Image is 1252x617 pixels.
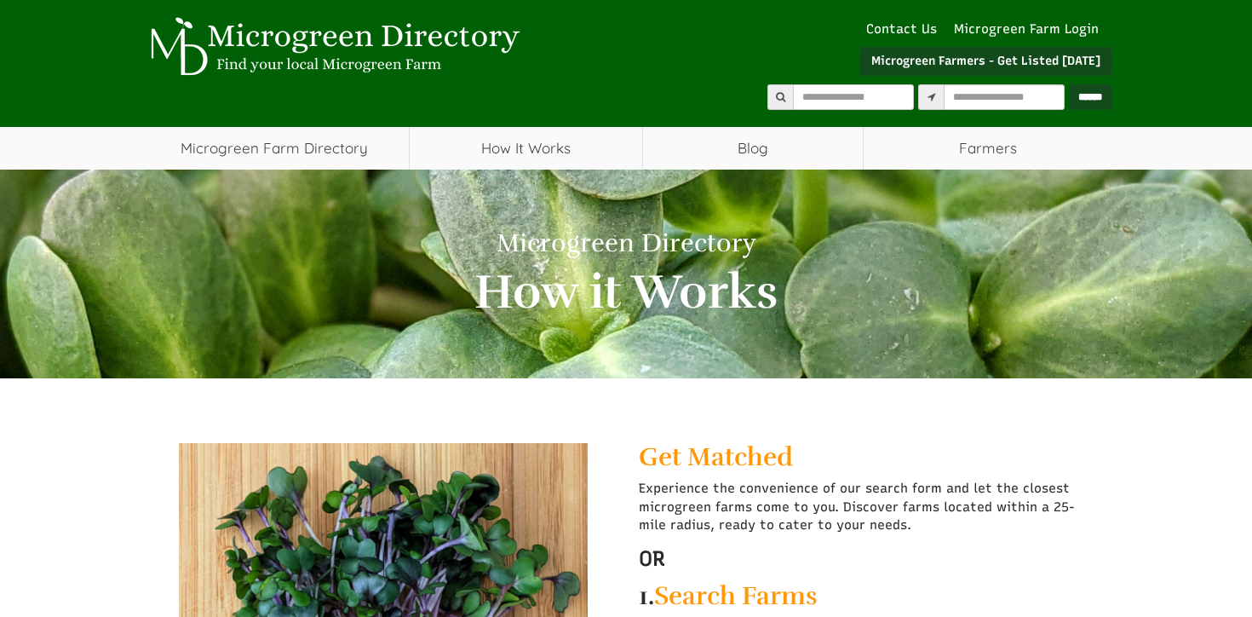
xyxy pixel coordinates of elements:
[153,229,1099,257] h1: Microgreen Directory
[864,127,1111,170] span: Farmers
[639,480,1099,534] p: Experience the convenience of our search form and let the closest microgreen farms come to you. D...
[639,545,665,571] strong: OR
[858,21,945,37] a: Contact Us
[954,21,1107,37] a: Microgreen Farm Login
[153,266,1099,319] h2: How it Works
[639,441,793,473] a: Get Matched
[410,127,642,170] a: How It Works
[860,47,1111,76] a: Microgreen Farmers - Get Listed [DATE]
[141,127,409,170] a: Microgreen Farm Directory
[639,580,654,612] strong: 1.
[643,127,864,170] a: Blog
[654,580,818,612] a: Search Farms
[141,17,524,77] img: Microgreen Directory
